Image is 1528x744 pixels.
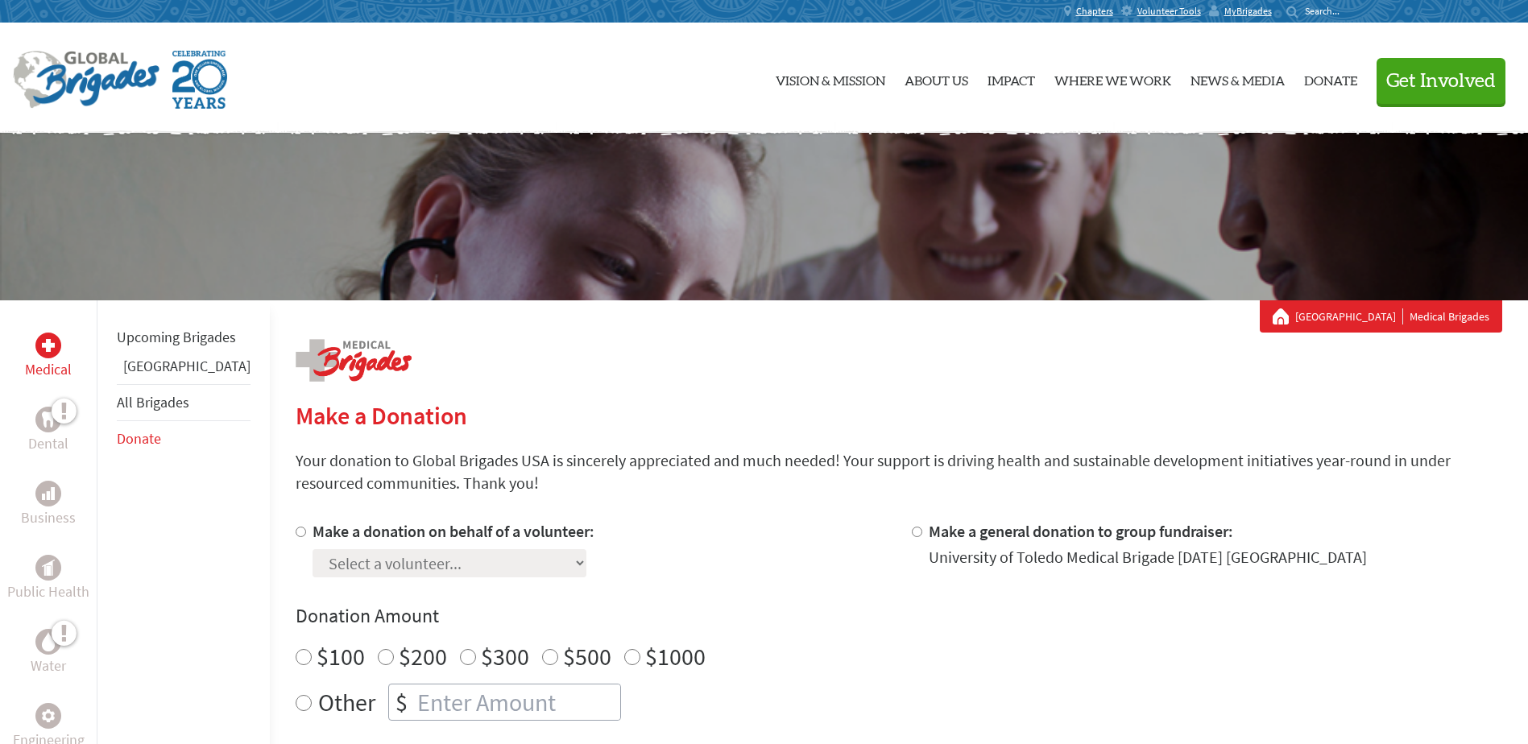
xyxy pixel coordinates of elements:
[42,411,55,427] img: Dental
[1273,308,1489,324] div: Medical Brigades
[296,401,1502,430] h2: Make a Donation
[21,481,76,529] a: BusinessBusiness
[13,51,159,109] img: Global Brigades Logo
[1224,5,1272,18] span: MyBrigades
[117,421,251,457] li: Donate
[481,641,529,672] label: $300
[28,407,68,455] a: DentalDental
[21,506,76,529] p: Business
[563,641,611,672] label: $500
[7,555,89,603] a: Public HealthPublic Health
[42,487,55,500] img: Business
[117,320,251,355] li: Upcoming Brigades
[42,632,55,651] img: Water
[1377,58,1505,104] button: Get Involved
[123,357,251,375] a: [GEOGRAPHIC_DATA]
[42,709,55,722] img: Engineering
[117,429,161,448] a: Donate
[1076,5,1113,18] span: Chapters
[172,51,227,109] img: Global Brigades Celebrating 20 Years
[389,684,414,720] div: $
[42,339,55,352] img: Medical
[776,36,885,120] a: Vision & Mission
[35,481,61,506] div: Business
[35,703,61,729] div: Engineering
[318,684,375,721] label: Other
[1305,5,1351,17] input: Search...
[117,328,236,346] a: Upcoming Brigades
[42,560,55,576] img: Public Health
[35,555,61,581] div: Public Health
[117,393,189,411] a: All Brigades
[296,339,412,382] img: logo-medical.png
[929,521,1233,541] label: Make a general donation to group fundraiser:
[25,333,72,381] a: MedicalMedical
[35,407,61,432] div: Dental
[645,641,706,672] label: $1000
[414,684,620,720] input: Enter Amount
[313,521,594,541] label: Make a donation on behalf of a volunteer:
[35,629,61,655] div: Water
[296,449,1502,494] p: Your donation to Global Brigades USA is sincerely appreciated and much needed! Your support is dr...
[31,629,66,677] a: WaterWater
[296,603,1502,629] h4: Donation Amount
[1386,72,1496,91] span: Get Involved
[7,581,89,603] p: Public Health
[31,655,66,677] p: Water
[117,384,251,421] li: All Brigades
[905,36,968,120] a: About Us
[988,36,1035,120] a: Impact
[399,641,447,672] label: $200
[1137,5,1201,18] span: Volunteer Tools
[317,641,365,672] label: $100
[35,333,61,358] div: Medical
[25,358,72,381] p: Medical
[1054,36,1171,120] a: Where We Work
[929,546,1367,568] div: University of Toledo Medical Brigade [DATE] [GEOGRAPHIC_DATA]
[117,355,251,384] li: Guatemala
[1304,36,1357,120] a: Donate
[1295,308,1403,324] a: [GEOGRAPHIC_DATA]
[28,432,68,455] p: Dental
[1191,36,1285,120] a: News & Media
